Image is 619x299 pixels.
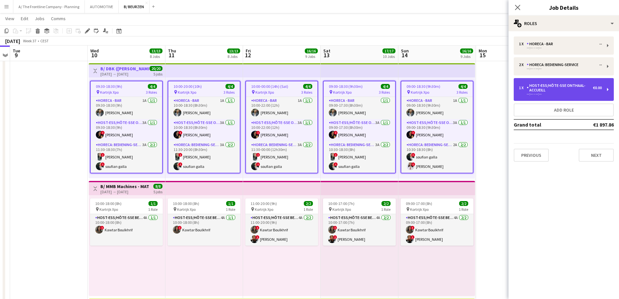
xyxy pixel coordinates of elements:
[149,66,162,71] span: 20/20
[305,54,317,59] div: 9 Jobs
[101,153,105,157] span: !
[100,90,119,95] span: Kortrijk Xpo
[593,86,602,90] div: €0.00
[410,207,429,212] span: Kortrijk Xpo
[411,235,415,239] span: !
[458,84,468,89] span: 4/4
[148,84,157,89] span: 4/4
[527,42,556,46] div: Horeca - Bar
[323,81,396,173] app-job-card: 09:00-18:30 (9h30m)4/4 Kortrijk Xpo3 RolesHoreca - Bar1/109:00-17:30 (8h30m)[PERSON_NAME]Host-ess...
[460,54,473,59] div: 9 Jobs
[245,51,251,59] span: 12
[251,84,288,89] span: 10:00-00:00 (14h) (Sat)
[256,153,260,157] span: !
[227,54,240,59] div: 8 Jobs
[174,84,202,89] span: 10:00-20:00 (10h)
[173,201,199,206] span: 10:00-18:00 (8h)
[401,81,473,173] div: 09:00-18:30 (9h30m)4/4 Kortrijk Xpo3 RolesHoreca - Bar1A1/109:00-18:30 (9h30m)[PERSON_NAME]Host-e...
[21,16,28,21] span: Edit
[256,162,260,166] span: !
[90,198,163,246] app-job-card: 10:00-18:00 (8h)1/1 Kortrijk Xpo1 RoleHost-ess/Hôte-sse Beurs - Foire4A1/110:00-18:00 (8h)!Kawtar...
[324,97,395,119] app-card-role: Horeca - Bar1/109:00-17:30 (8h30m)[PERSON_NAME]
[381,201,391,206] span: 2/2
[459,201,468,206] span: 2/2
[168,81,240,173] app-job-card: 10:00-20:00 (10h)4/4 Kortrijk Xpo3 RolesHoreca - Bar1A1/110:00-18:30 (8h30m)[PERSON_NAME]Host-ess...
[527,83,593,92] div: Host-ess/Hôte-sse Onthaal-Accueill
[18,14,31,23] a: Edit
[255,226,259,230] span: !
[246,97,317,119] app-card-role: Horeca - Bar1A1/110:00-22:00 (12h)[PERSON_NAME]
[527,62,581,67] div: Horeca: Bediening-Service
[13,48,20,54] span: Tue
[509,3,619,12] h3: Job Details
[3,14,17,23] a: View
[333,90,352,95] span: Kortrijk Xpo
[334,153,338,157] span: !
[85,0,119,13] button: AUTOMOTIVE
[379,90,390,95] span: 3 Roles
[35,16,45,21] span: Jobs
[457,90,468,95] span: 3 Roles
[255,235,259,239] span: !
[32,14,47,23] a: Jobs
[168,48,176,54] span: Thu
[514,103,614,116] button: Add role
[177,207,196,212] span: Kortrijk Xpo
[90,214,163,246] app-card-role: Host-ess/Hôte-sse Beurs - Foire4A1/110:00-18:00 (8h)!Kawtar Boulkhrif
[224,90,235,95] span: 3 Roles
[519,86,527,90] div: 1 x
[255,207,273,212] span: Kortrijk Xpo
[168,198,240,246] app-job-card: 10:00-18:00 (8h)1/1 Kortrijk Xpo1 RoleHost-ess/Hôte-sse Beurs - Foire4A1/110:00-18:00 (8h)!Kawtar...
[101,162,105,166] span: !
[509,16,619,31] div: Roles
[245,198,318,246] div: 11:00-20:00 (9h)2/2 Kortrijk Xpo1 RoleHost-ess/Hôte-sse Beurs - Foire4A2/211:00-20:00 (9h)!Kawtar...
[246,48,251,54] span: Fri
[51,16,66,21] span: Comms
[178,153,182,157] span: !
[153,184,162,189] span: 8/8
[226,201,235,206] span: 1/1
[411,131,415,135] span: !
[411,90,429,95] span: Kortrijk Xpo
[459,207,468,212] span: 1 Role
[226,207,235,212] span: 1 Role
[255,90,274,95] span: Kortrijk Xpo
[323,214,396,246] app-card-role: Host-ess/Hôte-sse Beurs - Foire4A2/210:00-17:00 (7h)!Kawtar Boulkhrif![PERSON_NAME]
[332,207,351,212] span: Kortrijk Xpo
[401,214,473,246] app-card-role: Host-ess/Hôte-sse Beurs - Foire4A2/209:00-17:00 (8h)!Kawtar Boulkhrif![PERSON_NAME]
[599,42,602,46] div: --
[48,14,68,23] a: Comms
[519,46,602,49] div: --:-- - --:--
[100,226,104,230] span: !
[148,201,158,206] span: 1/1
[304,201,313,206] span: 2/2
[383,54,395,59] div: 10 Jobs
[13,0,85,13] button: A/ The Frontline Company - Planning
[479,48,487,54] span: Mon
[328,201,355,206] span: 10:00-17:00 (7h)
[178,90,196,95] span: Kortrijk Xpo
[91,97,162,119] app-card-role: Horeca - Bar1A1/109:30-18:30 (9h)[PERSON_NAME]
[178,162,182,166] span: !
[401,198,473,246] app-job-card: 09:00-17:00 (8h)2/2 Kortrijk Xpo1 RoleHost-ess/Hôte-sse Beurs - Foire4A2/209:00-17:00 (8h)!Kawtar...
[333,235,337,239] span: !
[95,201,122,206] span: 10:00-18:00 (8h)
[153,189,162,194] div: 5 jobs
[21,38,38,43] span: Week 37
[167,51,176,59] span: 11
[245,214,318,246] app-card-role: Host-ess/Hôte-sse Beurs - Foire4A2/211:00-20:00 (9h)!Kawtar Boulkhrif![PERSON_NAME]
[90,81,163,173] app-job-card: 09:30-18:30 (9h)4/4 Kortrijk Xpo3 RolesHoreca - Bar1A1/109:30-18:30 (9h)[PERSON_NAME]Host-ess/Hôt...
[333,226,337,230] span: !
[329,84,363,89] span: 09:00-18:30 (9h30m)
[256,131,260,135] span: !
[245,81,318,173] app-job-card: 10:00-00:00 (14h) (Sat)4/4 Kortrijk Xpo3 RolesHoreca - Bar1A1/110:00-22:00 (12h)[PERSON_NAME]Host...
[100,72,149,76] div: [DATE] → [DATE]
[40,38,49,43] div: CEST
[460,48,473,53] span: 16/16
[153,71,162,76] div: 5 jobs
[301,90,312,95] span: 3 Roles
